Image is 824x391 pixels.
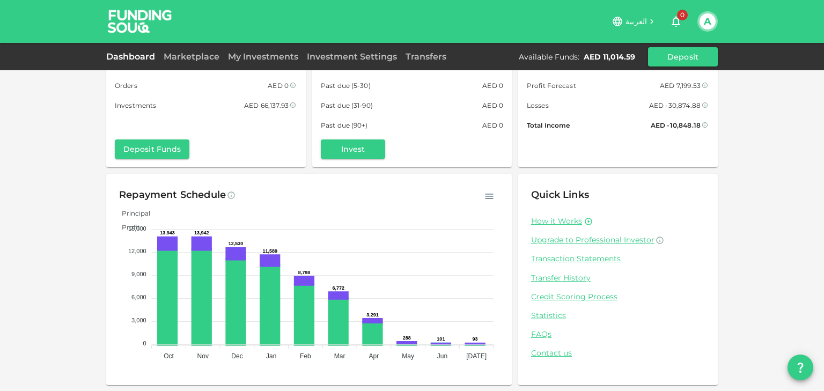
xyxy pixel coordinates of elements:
[268,80,289,91] div: AED 0
[369,352,379,360] tspan: Apr
[164,352,174,360] tspan: Oct
[531,348,705,358] a: Contact us
[231,352,242,360] tspan: Dec
[266,352,276,360] tspan: Jan
[531,273,705,283] a: Transfer History
[197,352,209,360] tspan: Nov
[159,51,224,62] a: Marketplace
[677,10,688,20] span: 0
[106,51,159,62] a: Dashboard
[128,225,146,232] tspan: 15,000
[584,51,635,62] div: AED 11,014.59
[531,311,705,321] a: Statistics
[531,189,589,201] span: Quick Links
[527,100,549,111] span: Losses
[466,352,487,360] tspan: [DATE]
[244,100,289,111] div: AED 66,137.93
[114,223,140,231] span: Profit
[482,80,503,91] div: AED 0
[115,139,189,159] button: Deposit Funds
[303,51,401,62] a: Investment Settings
[665,11,687,32] button: 0
[482,120,503,131] div: AED 0
[531,235,654,245] span: Upgrade to Professional Investor
[648,47,718,67] button: Deposit
[115,100,156,111] span: Investments
[321,120,368,131] span: Past due (90+)
[402,352,414,360] tspan: May
[519,51,579,62] div: Available Funds :
[114,209,150,217] span: Principal
[143,340,146,346] tspan: 0
[660,80,701,91] div: AED 7,199.53
[649,100,701,111] div: AED -30,874.88
[115,80,137,91] span: Orders
[321,139,385,159] button: Invest
[788,355,813,380] button: question
[131,271,146,277] tspan: 9,000
[626,17,647,26] span: العربية
[401,51,451,62] a: Transfers
[321,100,373,111] span: Past due (31-90)
[334,352,345,360] tspan: Mar
[531,254,705,264] a: Transaction Statements
[531,292,705,302] a: Credit Scoring Process
[527,80,576,91] span: Profit Forecast
[700,13,716,29] button: A
[131,294,146,300] tspan: 6,000
[531,216,582,226] a: How it Works
[131,317,146,323] tspan: 3,000
[527,120,570,131] span: Total Income
[531,329,705,340] a: FAQs
[437,352,447,360] tspan: Jun
[300,352,311,360] tspan: Feb
[321,80,371,91] span: Past due (5-30)
[651,120,701,131] div: AED -10,848.18
[119,187,226,204] div: Repayment Schedule
[224,51,303,62] a: My Investments
[128,248,146,254] tspan: 12,000
[482,100,503,111] div: AED 0
[531,235,705,245] a: Upgrade to Professional Investor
